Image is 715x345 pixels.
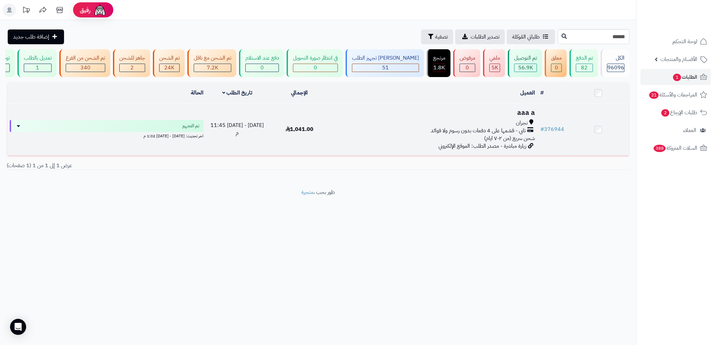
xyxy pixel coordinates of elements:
[433,54,445,62] div: مرتجع
[491,64,498,72] span: 5K
[520,89,535,97] a: العميل
[672,37,697,46] span: لوحة التحكم
[438,142,526,150] span: زيارة مباشرة - مصدر الطلب: الموقع الإلكتروني
[10,319,26,335] div: Open Intercom Messenger
[152,49,186,77] a: تم الشحن 24K
[293,64,338,72] div: 0
[514,54,537,62] div: تم التوصيل
[433,64,445,72] div: 1834
[314,64,317,72] span: 0
[191,89,203,97] a: الحالة
[540,125,564,133] a: #376944
[431,127,526,135] span: تابي - قسّمها على 4 دفعات بدون رسوم ولا فوائد
[471,33,499,41] span: تصدير الطلبات
[551,64,561,72] div: 0
[673,74,681,81] span: 1
[460,64,475,72] div: 0
[654,145,666,152] span: 388
[507,29,555,44] a: طلباتي المُوكلة
[24,54,52,62] div: تعديل بالطلب
[120,64,145,72] div: 2
[599,49,631,77] a: الكل96096
[576,54,593,62] div: تم الدفع
[543,49,568,77] a: معلق 0
[555,64,558,72] span: 0
[683,126,696,135] span: العملاء
[649,90,697,99] span: المراجعات والأسئلة
[540,89,544,97] a: #
[460,54,475,62] div: مرفوض
[160,64,179,72] div: 24030
[80,6,91,14] span: رفيق
[245,54,279,62] div: دفع عند الاستلام
[93,3,107,17] img: ai-face.png
[10,132,203,139] div: اخر تحديث: [DATE] - [DATE] 1:02 م
[490,64,500,72] div: 4993
[434,64,445,72] span: 1.8K
[641,33,711,50] a: لوحة التحكم
[211,121,264,137] span: [DATE] - [DATE] 11:45 م
[660,55,697,64] span: الأقسام والمنتجات
[344,49,425,77] a: [PERSON_NAME] تجهيز الطلب 51
[576,64,593,72] div: 82
[425,49,452,77] a: مرتجع 1.8K
[672,72,697,82] span: الطلبات
[512,33,540,41] span: طلباتي المُوكلة
[661,108,697,117] span: طلبات الإرجاع
[482,49,507,77] a: ملغي 5K
[301,188,313,196] a: متجرة
[653,143,697,153] span: السلات المتروكة
[293,54,338,62] div: في انتظار صورة التحويل
[551,54,562,62] div: معلق
[238,49,285,77] a: دفع عند الاستلام 0
[66,54,105,62] div: تم الشحن من الفرع
[8,29,64,44] a: إضافة طلب جديد
[518,64,533,72] span: 56.9K
[194,54,231,62] div: تم الشحن مع ناقل
[507,49,543,77] a: تم التوصيل 56.9K
[466,64,469,72] span: 0
[13,33,49,41] span: إضافة طلب جديد
[516,119,528,127] span: نجران
[246,64,279,72] div: 0
[18,3,35,18] a: تحديثات المنصة
[452,49,482,77] a: مرفوض 0
[641,69,711,85] a: الطلبات1
[581,64,588,72] span: 82
[455,29,505,44] a: تصدير الطلبات
[24,64,51,72] div: 1
[489,54,500,62] div: ملغي
[165,64,175,72] span: 24K
[291,89,308,97] a: الإجمالي
[222,89,253,97] a: تاريخ الطلب
[421,29,453,44] button: تصفية
[260,64,264,72] span: 0
[16,49,58,77] a: تعديل بالطلب 1
[131,64,134,72] span: 2
[119,54,145,62] div: جاهز للشحن
[435,33,448,41] span: تصفية
[186,49,238,77] a: تم الشحن مع ناقل 7.2K
[352,54,419,62] div: [PERSON_NAME] تجهيز الطلب
[661,109,669,117] span: 2
[641,122,711,138] a: العملاء
[159,54,180,62] div: تم الشحن
[568,49,599,77] a: تم الدفع 82
[286,125,314,133] span: 1,041.00
[66,64,105,72] div: 340
[2,162,318,169] div: عرض 1 إلى 1 من 1 (1 صفحات)
[607,64,624,72] span: 96096
[607,54,624,62] div: الكل
[641,87,711,103] a: المراجعات والأسئلة21
[641,140,711,156] a: السلات المتروكة388
[80,64,91,72] span: 340
[540,125,544,133] span: #
[285,49,344,77] a: في انتظار صورة التحويل 0
[641,105,711,121] a: طلبات الإرجاع2
[382,64,389,72] span: 51
[484,134,535,142] span: شحن سريع (من ٢-٧ ايام)
[58,49,112,77] a: تم الشحن من الفرع 340
[649,91,659,99] span: 21
[333,109,535,117] h3: aaa a
[112,49,152,77] a: جاهز للشحن 2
